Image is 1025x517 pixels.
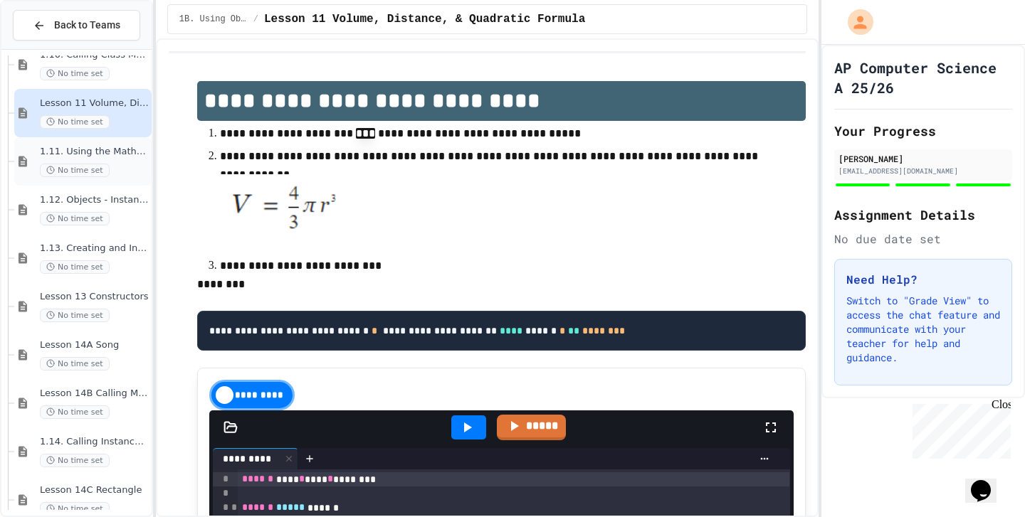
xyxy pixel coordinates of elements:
[179,14,248,25] span: 1B. Using Objects and Methods
[846,294,1000,365] p: Switch to "Grade View" to access the chat feature and communicate with your teacher for help and ...
[253,14,258,25] span: /
[834,230,1012,247] div: No due date set
[54,18,120,33] span: Back to Teams
[839,152,1008,165] div: [PERSON_NAME]
[264,11,585,28] span: Lesson 11 Volume, Distance, & Quadratic Formula
[834,58,1012,97] h1: AP Computer Science A 25/26
[6,6,98,90] div: Chat with us now!Close
[907,398,1011,459] iframe: chat widget
[833,6,877,38] div: My Account
[846,271,1000,288] h3: Need Help?
[839,166,1008,176] div: [EMAIL_ADDRESS][DOMAIN_NAME]
[834,121,1012,141] h2: Your Progress
[965,460,1011,503] iframe: chat widget
[13,10,140,41] button: Back to Teams
[834,205,1012,225] h2: Assignment Details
